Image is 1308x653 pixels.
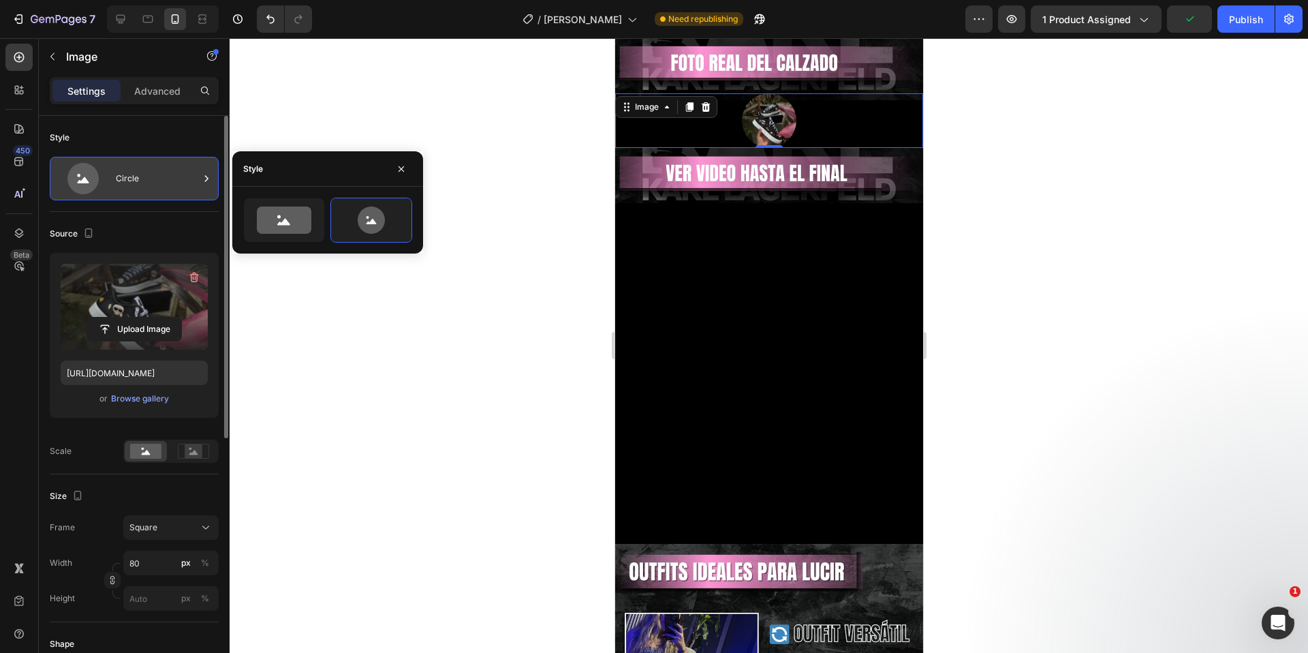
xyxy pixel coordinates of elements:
[123,515,219,540] button: Square
[50,487,86,506] div: Size
[178,590,194,607] button: %
[197,590,213,607] button: px
[50,638,74,650] div: Shape
[178,555,194,571] button: %
[50,445,72,457] div: Scale
[99,391,108,407] span: or
[123,586,219,611] input: px%
[129,521,157,534] span: Square
[61,361,208,385] input: https://example.com/image.jpg
[50,521,75,534] label: Frame
[181,592,191,605] div: px
[1229,12,1263,27] div: Publish
[5,5,102,33] button: 7
[1031,5,1162,33] button: 1 product assigned
[134,84,181,98] p: Advanced
[257,5,312,33] div: Undo/Redo
[1290,586,1301,597] span: 1
[668,13,738,25] span: Need republishing
[50,557,72,569] label: Width
[544,12,622,27] span: [PERSON_NAME]
[243,163,263,175] div: Style
[50,132,69,144] div: Style
[87,317,182,341] button: Upload Image
[50,225,97,243] div: Source
[201,557,209,569] div: %
[50,592,75,605] label: Height
[201,592,209,605] div: %
[538,12,541,27] span: /
[10,249,33,260] div: Beta
[181,557,191,569] div: px
[1262,607,1294,639] iframe: Intercom live chat
[123,551,219,575] input: px%
[1042,12,1131,27] span: 1 product assigned
[67,84,106,98] p: Settings
[1217,5,1275,33] button: Publish
[110,392,170,406] button: Browse gallery
[89,11,95,27] p: 7
[111,393,169,405] div: Browse gallery
[66,48,182,65] p: Image
[615,38,923,653] iframe: Design area
[13,145,33,156] div: 450
[197,555,213,571] button: px
[116,163,199,194] div: Circle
